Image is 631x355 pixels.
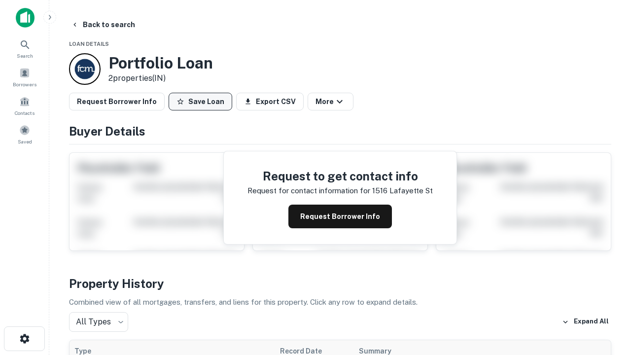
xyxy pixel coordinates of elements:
button: Save Loan [169,93,232,110]
button: Request Borrower Info [69,93,165,110]
span: Loan Details [69,41,109,47]
span: Borrowers [13,80,36,88]
span: Contacts [15,109,35,117]
span: Search [17,52,33,60]
h4: Buyer Details [69,122,611,140]
a: Search [3,35,46,62]
p: Combined view of all mortgages, transfers, and liens for this property. Click any row to expand d... [69,296,611,308]
a: Borrowers [3,64,46,90]
img: capitalize-icon.png [16,8,35,28]
iframe: Chat Widget [582,276,631,323]
p: 1516 lafayette st [372,185,433,197]
div: All Types [69,312,128,332]
h4: Request to get contact info [247,167,433,185]
h4: Property History [69,275,611,292]
span: Saved [18,138,32,145]
button: Expand All [560,315,611,329]
p: 2 properties (IN) [108,72,213,84]
a: Contacts [3,92,46,119]
h3: Portfolio Loan [108,54,213,72]
button: Request Borrower Info [288,205,392,228]
p: Request for contact information for [247,185,370,197]
button: Back to search [67,16,139,34]
a: Saved [3,121,46,147]
button: Export CSV [236,93,304,110]
button: More [308,93,353,110]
